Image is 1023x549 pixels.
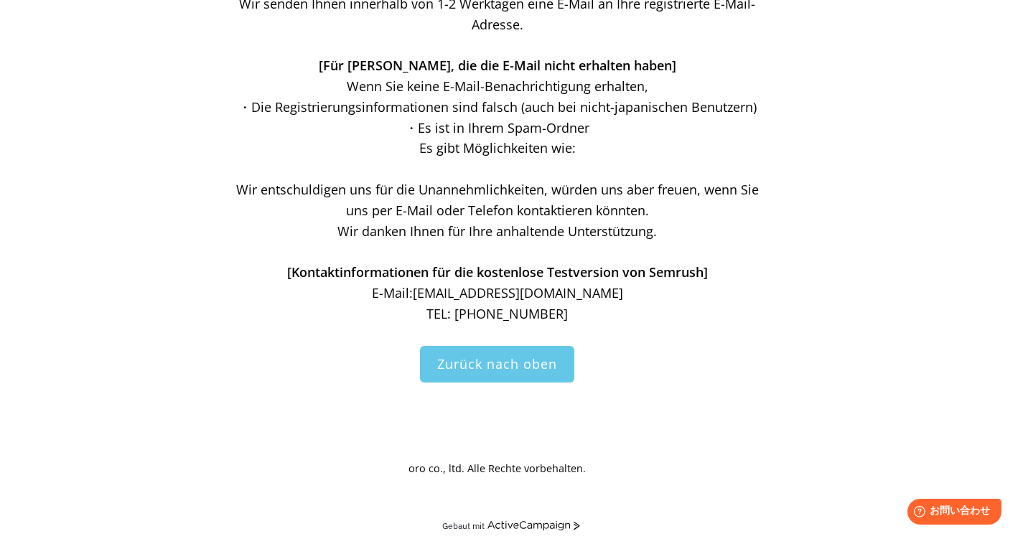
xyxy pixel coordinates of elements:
font: Wir entschuldigen uns für die Unannehmlichkeiten, würden uns aber freuen, wenn Sie uns per E-Mail... [236,181,759,219]
font: [EMAIL_ADDRESS][DOMAIN_NAME] [413,284,623,301]
font: ・Die Registrierungsinformationen sind falsch (auch bei nicht-japanischen Benutzern) [238,98,757,116]
font: Es gibt Möglichkeiten wie: [419,139,576,156]
font: Zurück nach oben [437,355,557,372]
font: [Kontaktinformationen für die kostenlose Testversion von Semrush] [287,263,708,281]
font: Wenn Sie keine E-Mail-Benachrichtigung erhalten, [347,78,648,95]
font: Wir danken Ihnen für Ihre anhaltende Unterstützung. [337,222,657,240]
font: Gebaut mit [442,520,485,531]
font: oro co., ltd. Alle Rechte vorbehalten. [408,461,586,475]
a: Zurück nach oben [420,346,574,383]
font: TEL: [PHONE_NUMBER] [426,305,568,322]
font: E-Mail: [372,284,413,301]
font: [Für [PERSON_NAME], die die E-Mail nicht erhalten haben] [319,57,676,74]
iframe: Help widget launcher [895,493,1007,533]
font: ・Es ist in Ihrem Spam-Ordner [405,119,589,136]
